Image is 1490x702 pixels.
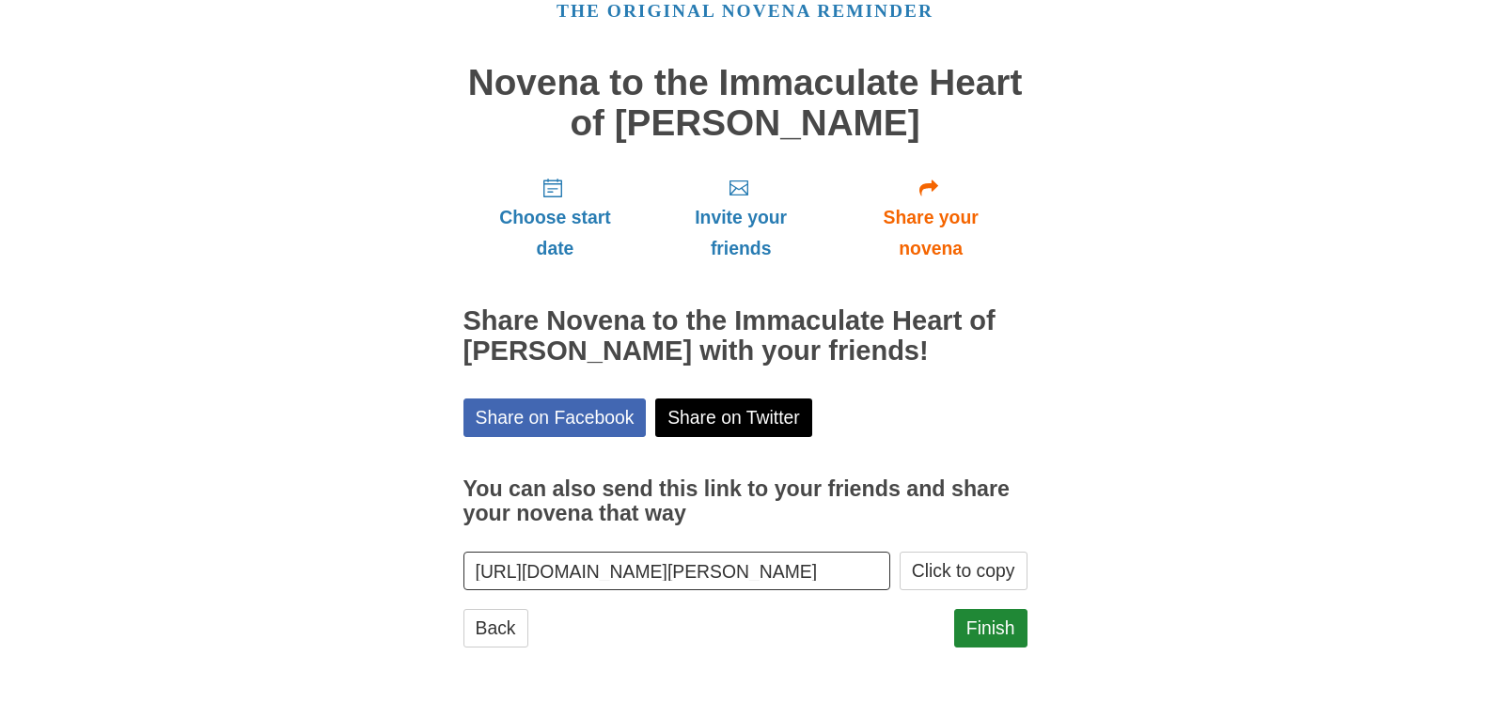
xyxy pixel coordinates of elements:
button: Click to copy [900,552,1027,590]
a: Back [463,609,528,647]
a: Share your novena [835,162,1027,273]
a: Share on Facebook [463,398,647,437]
span: Share your novena [854,202,1009,264]
span: Choose start date [482,202,629,264]
h1: Novena to the Immaculate Heart of [PERSON_NAME] [463,63,1027,143]
a: Share on Twitter [655,398,812,437]
a: Invite your friends [647,162,834,273]
h2: Share Novena to the Immaculate Heart of [PERSON_NAME] with your friends! [463,306,1027,367]
a: Choose start date [463,162,648,273]
span: Invite your friends [666,202,815,264]
h3: You can also send this link to your friends and share your novena that way [463,477,1027,525]
a: The original novena reminder [557,1,933,21]
a: Finish [954,609,1027,647]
